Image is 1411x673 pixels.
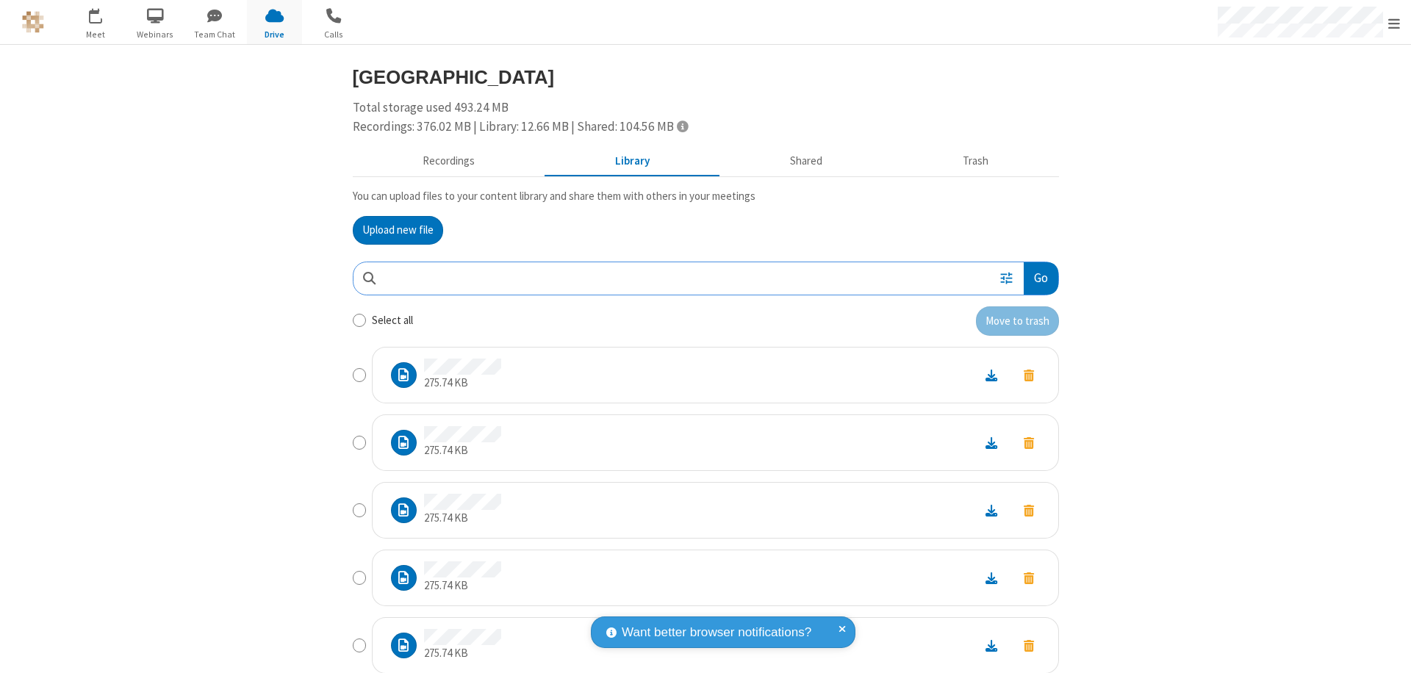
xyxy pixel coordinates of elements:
[353,67,1059,87] h3: [GEOGRAPHIC_DATA]
[424,442,501,459] p: 275.74 KB
[424,645,501,662] p: 275.74 KB
[424,375,501,392] p: 275.74 KB
[1010,636,1047,655] button: Move to trash
[1374,635,1400,663] iframe: Chat
[353,98,1059,136] div: Total storage used 493.24 MB
[545,148,720,176] button: Content library
[1024,262,1058,295] button: Go
[972,569,1010,586] a: Download file
[976,306,1059,336] button: Move to trash
[353,188,1059,205] p: You can upload files to your content library and share them with others in your meetings
[972,367,1010,384] a: Download file
[353,216,443,245] button: Upload new file
[353,148,545,176] button: Recorded meetings
[893,148,1059,176] button: Trash
[1010,500,1047,520] button: Move to trash
[677,120,688,132] span: Totals displayed include files that have been moved to the trash.
[128,28,183,41] span: Webinars
[972,637,1010,654] a: Download file
[372,312,413,329] label: Select all
[622,623,811,642] span: Want better browser notifications?
[720,148,893,176] button: Shared during meetings
[68,28,123,41] span: Meet
[99,8,109,19] div: 1
[1010,365,1047,385] button: Move to trash
[424,577,501,594] p: 275.74 KB
[972,434,1010,451] a: Download file
[247,28,302,41] span: Drive
[353,118,1059,137] div: Recordings: 376.02 MB | Library: 12.66 MB | Shared: 104.56 MB
[424,510,501,527] p: 275.74 KB
[972,502,1010,519] a: Download file
[306,28,362,41] span: Calls
[22,11,44,33] img: QA Selenium DO NOT DELETE OR CHANGE
[1010,568,1047,588] button: Move to trash
[187,28,243,41] span: Team Chat
[1010,433,1047,453] button: Move to trash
